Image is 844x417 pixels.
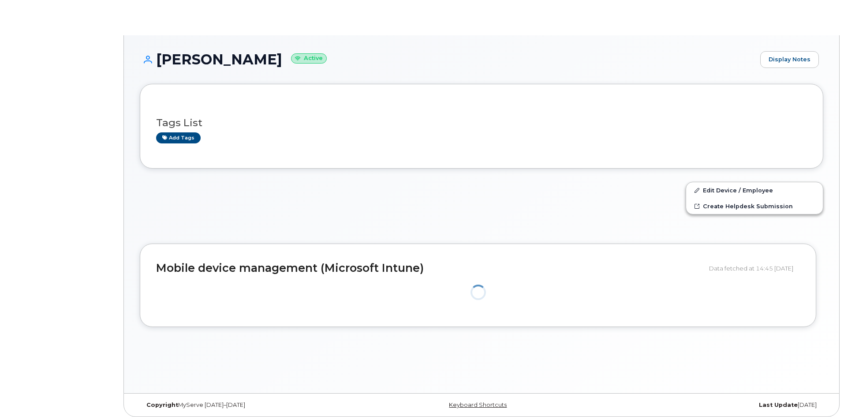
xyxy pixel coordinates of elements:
[140,52,756,67] h1: [PERSON_NAME]
[146,402,178,408] strong: Copyright
[760,51,819,68] a: Display Notes
[156,262,702,274] h2: Mobile device management (Microsoft Intune)
[291,53,327,64] small: Active
[156,117,807,128] h3: Tags List
[156,132,201,143] a: Add tags
[449,402,507,408] a: Keyboard Shortcuts
[709,260,800,277] div: Data fetched at 14:45 [DATE]
[686,182,823,198] a: Edit Device / Employee
[686,198,823,214] a: Create Helpdesk Submission
[759,402,798,408] strong: Last Update
[595,402,823,409] div: [DATE]
[140,402,368,409] div: MyServe [DATE]–[DATE]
